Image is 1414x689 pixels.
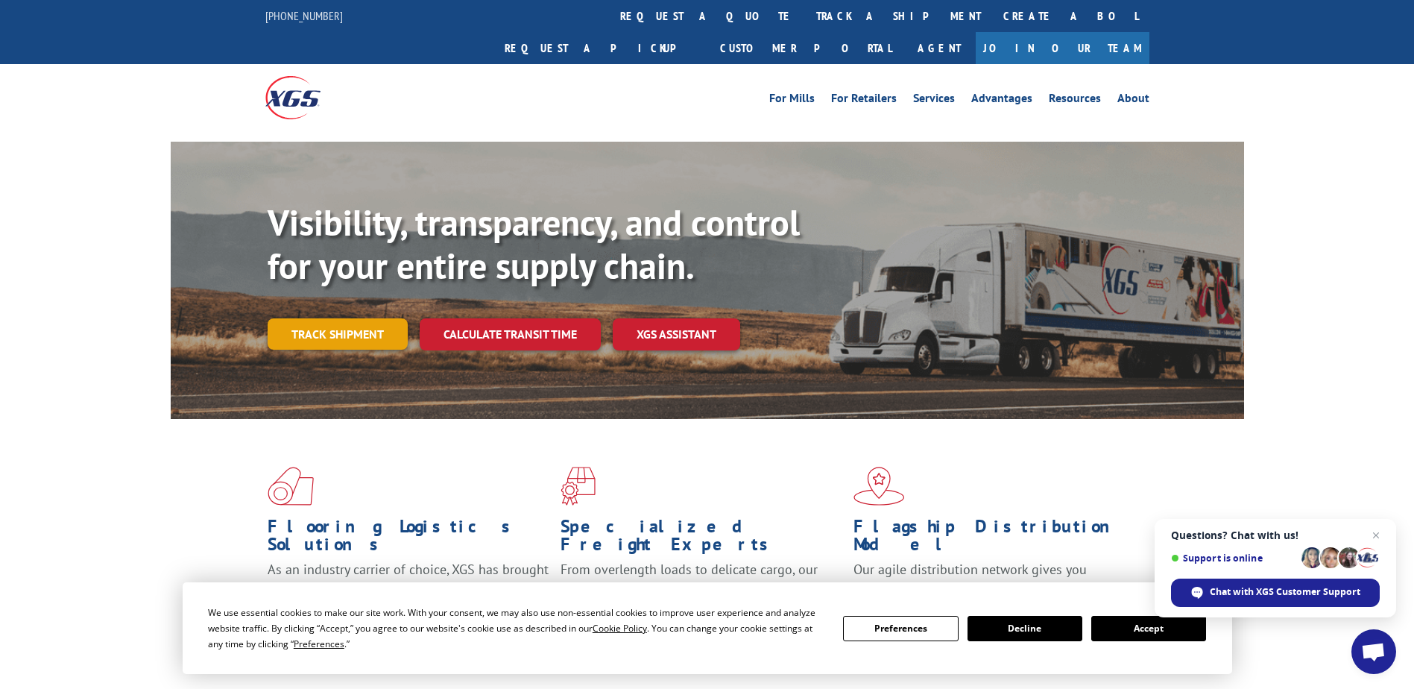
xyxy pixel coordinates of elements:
img: xgs-icon-total-supply-chain-intelligence-red [268,467,314,506]
span: Questions? Chat with us! [1171,529,1380,541]
span: Support is online [1171,553,1296,564]
img: xgs-icon-focused-on-flooring-red [561,467,596,506]
div: We use essential cookies to make our site work. With your consent, we may also use non-essential ... [208,605,825,652]
h1: Flooring Logistics Solutions [268,517,549,561]
span: Preferences [294,638,344,650]
button: Preferences [843,616,958,641]
h1: Specialized Freight Experts [561,517,842,561]
a: Join Our Team [976,32,1149,64]
div: Chat with XGS Customer Support [1171,579,1380,607]
a: [PHONE_NUMBER] [265,8,343,23]
button: Decline [968,616,1082,641]
span: As an industry carrier of choice, XGS has brought innovation and dedication to flooring logistics... [268,561,549,614]
a: XGS ASSISTANT [613,318,740,350]
a: Track shipment [268,318,408,350]
a: For Mills [769,92,815,109]
span: Close chat [1367,526,1385,544]
img: xgs-icon-flagship-distribution-model-red [853,467,905,506]
a: Request a pickup [493,32,709,64]
a: Agent [903,32,976,64]
div: Open chat [1351,629,1396,674]
span: Chat with XGS Customer Support [1210,585,1360,599]
span: Our agile distribution network gives you nationwide inventory management on demand. [853,561,1128,596]
h1: Flagship Distribution Model [853,517,1135,561]
a: For Retailers [831,92,897,109]
div: Cookie Consent Prompt [183,582,1232,674]
a: About [1117,92,1149,109]
a: Customer Portal [709,32,903,64]
span: Cookie Policy [593,622,647,635]
a: Resources [1049,92,1101,109]
a: Services [913,92,955,109]
b: Visibility, transparency, and control for your entire supply chain. [268,199,800,289]
a: Advantages [971,92,1032,109]
a: Calculate transit time [420,318,601,350]
button: Accept [1091,616,1206,641]
p: From overlength loads to delicate cargo, our experienced staff knows the best way to move your fr... [561,561,842,627]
